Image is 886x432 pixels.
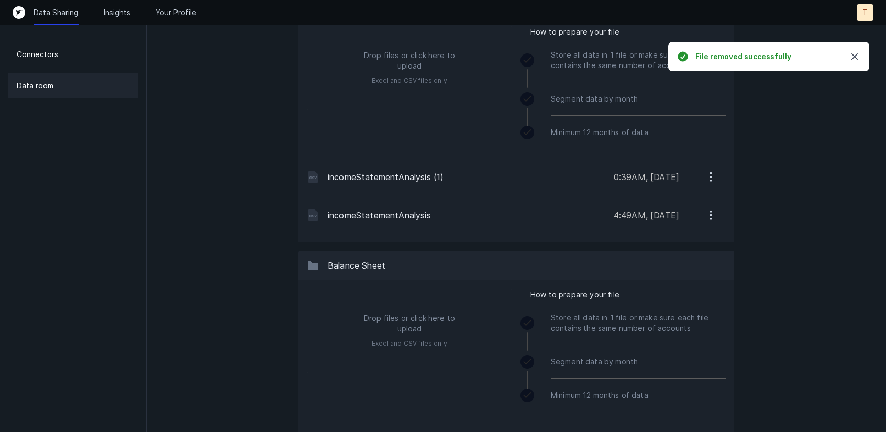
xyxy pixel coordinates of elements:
a: Connectors [8,42,138,67]
a: Your Profile [156,7,196,18]
span: How to prepare your file [530,289,619,301]
div: Segment data by month [551,82,726,116]
p: Connectors [17,48,58,61]
div: Store all data in 1 file or make sure each file contains the same number of accounts [551,38,726,82]
div: Minimum 12 months of data [551,116,726,149]
img: 1e4b4def5aa6798632e44ccc28ed3515.svg [307,171,319,183]
p: incomeStatementAnalysis [328,209,605,221]
span: Balance Sheet [328,260,385,271]
div: Minimum 12 months of data [551,379,726,412]
p: incomeStatementAnalysis (1) [328,171,605,183]
span: How to prepare your file [530,26,619,38]
button: T [857,4,873,21]
p: T [862,7,868,18]
a: Insights [104,7,130,18]
img: 1e4b4def5aa6798632e44ccc28ed3515.svg [307,209,319,221]
a: Data Sharing [34,7,79,18]
div: Store all data in 1 file or make sure each file contains the same number of accounts [551,301,726,345]
div: Segment data by month [551,345,726,379]
p: Data room [17,80,53,92]
h5: File removed successfully [695,51,840,62]
a: Data room [8,73,138,98]
p: 4:49AM, [DATE] [614,209,679,221]
img: 13c8d1aa17ce7ae226531ffb34303e38.svg [307,259,319,272]
p: 0:39AM, [DATE] [614,171,679,183]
